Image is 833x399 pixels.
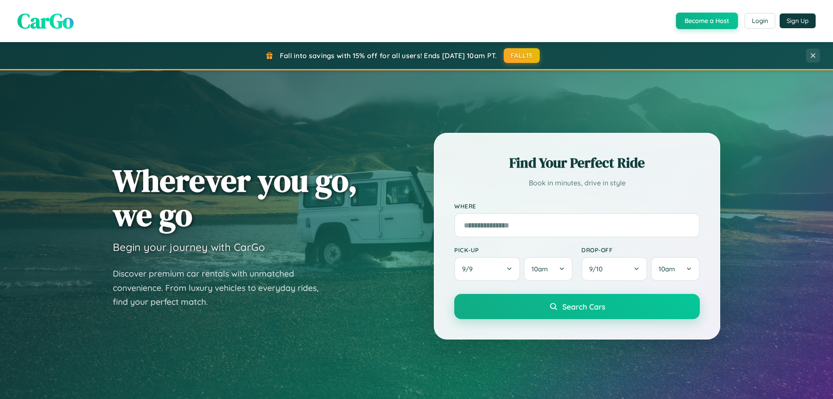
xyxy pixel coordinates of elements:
[454,294,700,319] button: Search Cars
[744,13,775,29] button: Login
[659,265,675,273] span: 10am
[454,177,700,189] p: Book in minutes, drive in style
[17,7,74,35] span: CarGo
[581,257,647,281] button: 9/10
[454,153,700,172] h2: Find Your Perfect Ride
[524,257,573,281] button: 10am
[454,257,520,281] button: 9/9
[454,202,700,210] label: Where
[676,13,738,29] button: Become a Host
[589,265,607,273] span: 9 / 10
[462,265,477,273] span: 9 / 9
[780,13,816,28] button: Sign Up
[504,48,540,63] button: FALL15
[113,163,357,232] h1: Wherever you go, we go
[113,241,265,254] h3: Begin your journey with CarGo
[651,257,700,281] button: 10am
[531,265,548,273] span: 10am
[113,267,330,309] p: Discover premium car rentals with unmatched convenience. From luxury vehicles to everyday rides, ...
[280,51,497,60] span: Fall into savings with 15% off for all users! Ends [DATE] 10am PT.
[581,246,700,254] label: Drop-off
[454,246,573,254] label: Pick-up
[562,302,605,311] span: Search Cars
